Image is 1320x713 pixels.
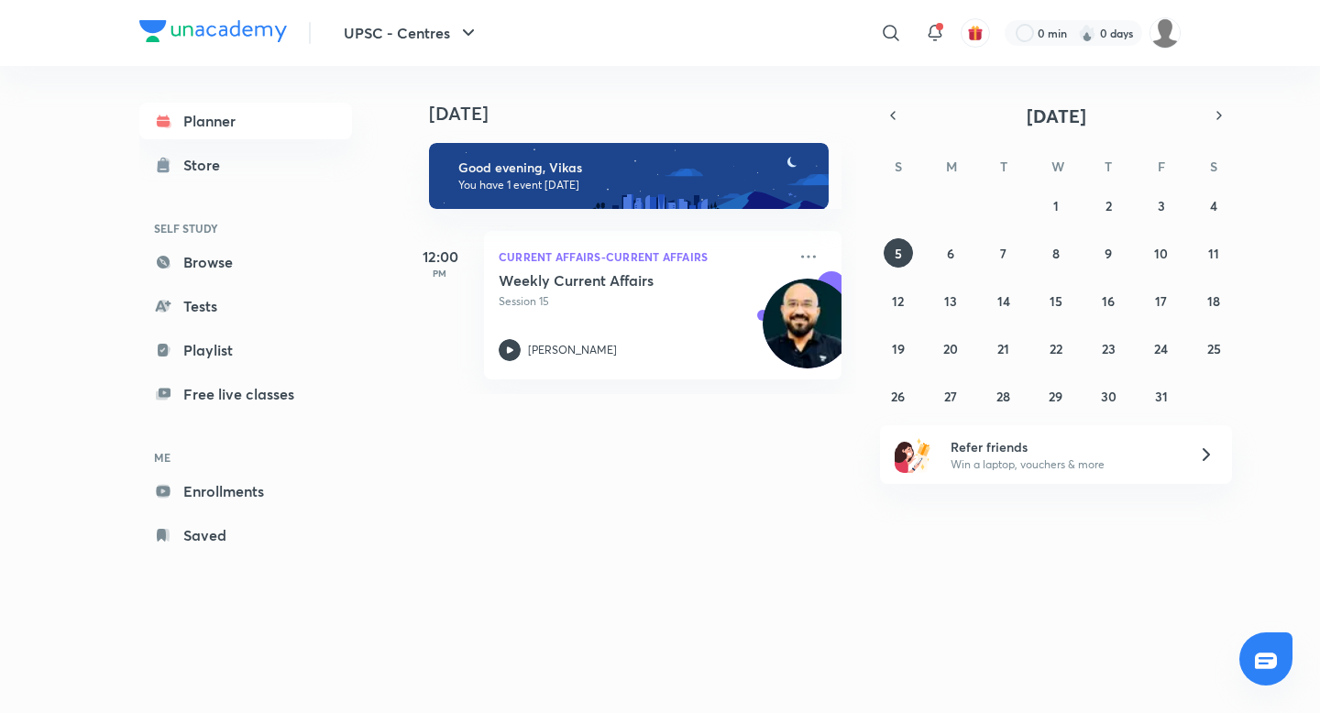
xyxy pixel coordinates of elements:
abbr: October 25, 2025 [1207,340,1221,357]
abbr: October 31, 2025 [1155,388,1168,405]
button: October 1, 2025 [1041,191,1071,220]
button: October 6, 2025 [936,238,965,268]
abbr: October 5, 2025 [895,245,902,262]
button: October 15, 2025 [1041,286,1071,315]
abbr: October 29, 2025 [1049,388,1062,405]
abbr: October 11, 2025 [1208,245,1219,262]
button: UPSC - Centres [333,15,490,51]
button: [DATE] [906,103,1206,128]
h5: 12:00 [403,246,477,268]
button: October 22, 2025 [1041,334,1071,363]
abbr: Thursday [1105,158,1112,175]
abbr: October 16, 2025 [1102,292,1115,310]
a: Enrollments [139,473,352,510]
button: October 17, 2025 [1147,286,1176,315]
a: Saved [139,517,352,554]
a: Playlist [139,332,352,368]
a: Free live classes [139,376,352,412]
div: Store [183,154,231,176]
abbr: October 2, 2025 [1105,197,1112,214]
img: referral [895,436,931,473]
button: October 5, 2025 [884,238,913,268]
a: Browse [139,244,352,280]
abbr: October 7, 2025 [1000,245,1006,262]
abbr: Wednesday [1051,158,1064,175]
abbr: Saturday [1210,158,1217,175]
button: October 20, 2025 [936,334,965,363]
p: Current Affairs-Current Affairs [499,246,786,268]
button: October 26, 2025 [884,381,913,411]
abbr: October 14, 2025 [997,292,1010,310]
abbr: October 15, 2025 [1050,292,1062,310]
p: Session 15 [499,293,786,310]
h6: SELF STUDY [139,213,352,244]
abbr: October 3, 2025 [1158,197,1165,214]
button: avatar [961,18,990,48]
h5: Weekly Current Affairs [499,271,727,290]
button: October 23, 2025 [1094,334,1123,363]
img: Company Logo [139,20,287,42]
abbr: October 24, 2025 [1154,340,1168,357]
button: October 8, 2025 [1041,238,1071,268]
img: Vikas Mishra [1149,17,1181,49]
a: Planner [139,103,352,139]
abbr: October 26, 2025 [891,388,905,405]
h6: ME [139,442,352,473]
abbr: October 22, 2025 [1050,340,1062,357]
abbr: October 18, 2025 [1207,292,1220,310]
img: avatar [967,25,984,41]
abbr: October 20, 2025 [943,340,958,357]
abbr: October 17, 2025 [1155,292,1167,310]
p: [PERSON_NAME] [528,342,617,358]
img: streak [1078,24,1096,42]
button: October 16, 2025 [1094,286,1123,315]
abbr: October 19, 2025 [892,340,905,357]
button: October 2, 2025 [1094,191,1123,220]
abbr: October 12, 2025 [892,292,904,310]
button: October 11, 2025 [1199,238,1228,268]
button: October 31, 2025 [1147,381,1176,411]
button: October 21, 2025 [989,334,1018,363]
abbr: Monday [946,158,957,175]
button: October 7, 2025 [989,238,1018,268]
a: Tests [139,288,352,324]
button: October 30, 2025 [1094,381,1123,411]
button: October 13, 2025 [936,286,965,315]
abbr: October 9, 2025 [1105,245,1112,262]
button: October 27, 2025 [936,381,965,411]
button: October 28, 2025 [989,381,1018,411]
abbr: October 23, 2025 [1102,340,1116,357]
abbr: October 30, 2025 [1101,388,1116,405]
button: October 12, 2025 [884,286,913,315]
abbr: Sunday [895,158,902,175]
button: October 14, 2025 [989,286,1018,315]
button: October 24, 2025 [1147,334,1176,363]
h4: [DATE] [429,103,860,125]
button: October 29, 2025 [1041,381,1071,411]
p: PM [403,268,477,279]
button: October 9, 2025 [1094,238,1123,268]
a: Store [139,147,352,183]
h6: Refer friends [951,437,1176,456]
abbr: October 10, 2025 [1154,245,1168,262]
abbr: October 1, 2025 [1053,197,1059,214]
button: October 25, 2025 [1199,334,1228,363]
abbr: October 21, 2025 [997,340,1009,357]
button: October 19, 2025 [884,334,913,363]
abbr: October 13, 2025 [944,292,957,310]
abbr: Tuesday [1000,158,1007,175]
button: October 18, 2025 [1199,286,1228,315]
button: October 3, 2025 [1147,191,1176,220]
abbr: Friday [1158,158,1165,175]
button: October 4, 2025 [1199,191,1228,220]
abbr: October 28, 2025 [996,388,1010,405]
abbr: October 8, 2025 [1052,245,1060,262]
abbr: October 4, 2025 [1210,197,1217,214]
span: [DATE] [1027,104,1086,128]
button: October 10, 2025 [1147,238,1176,268]
img: evening [429,143,829,209]
p: Win a laptop, vouchers & more [951,456,1176,473]
abbr: October 27, 2025 [944,388,957,405]
p: You have 1 event [DATE] [458,178,812,192]
abbr: October 6, 2025 [947,245,954,262]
